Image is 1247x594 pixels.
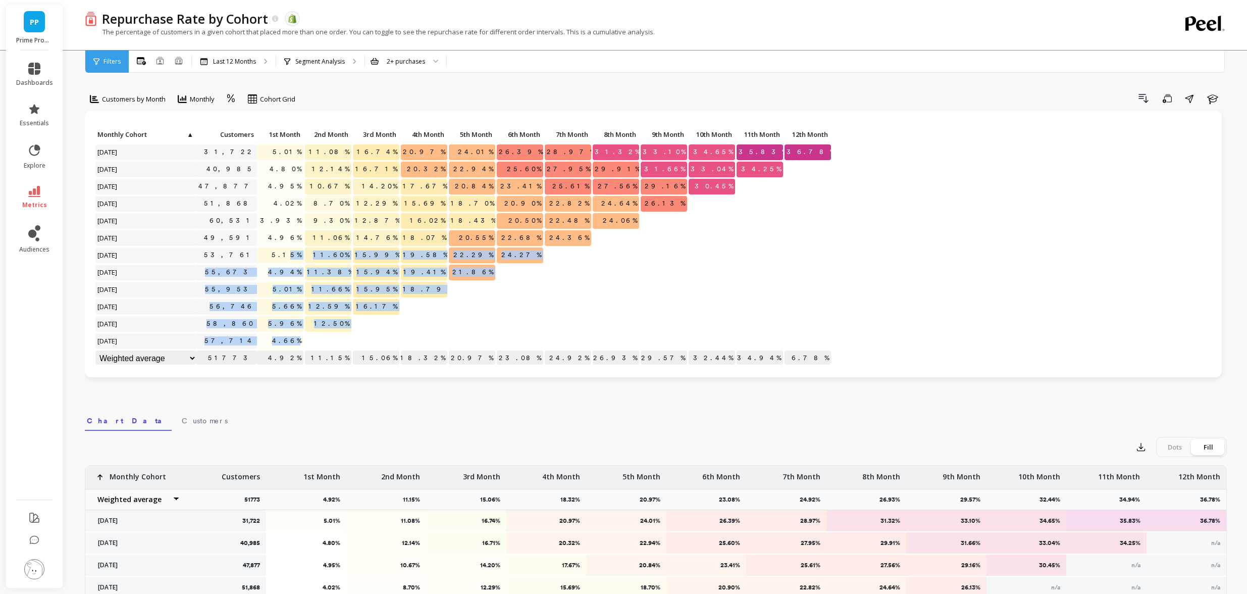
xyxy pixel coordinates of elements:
[95,247,120,263] span: [DATE]
[783,466,820,482] p: 7th Month
[456,144,495,160] span: 24.01%
[266,230,303,245] span: 4.96%
[110,466,166,482] p: Monthly Cohort
[20,119,49,127] span: essentials
[270,299,303,314] span: 5.66%
[451,130,492,138] span: 5th Month
[451,247,495,263] span: 22.29%
[1051,584,1060,591] span: n/a
[960,496,986,504] p: 29.57%
[737,127,783,141] p: 11th Month
[691,130,732,138] span: 10th Month
[753,561,820,569] p: 25.61%
[547,213,591,228] span: 22.48%
[102,10,268,27] p: Repurchase Rate by Cohort
[273,517,340,525] p: 5.01%
[304,127,352,143] div: Toggle SortBy
[457,230,495,245] span: 20.55%
[913,539,980,547] p: 31.66%
[1211,562,1220,569] span: n/a
[451,162,495,177] span: 22.94%
[400,127,448,143] div: Toggle SortBy
[719,496,746,504] p: 23.08%
[271,144,303,160] span: 5.01%
[353,517,420,525] p: 11.08%
[833,561,900,569] p: 27.56%
[673,561,740,569] p: 23.41%
[95,127,196,141] p: Monthly Cohort
[545,162,592,177] span: 27.95%
[196,179,258,194] a: 47,877
[204,162,257,177] a: 40,985
[641,127,687,141] p: 9th Month
[753,539,820,547] p: 27.95%
[198,130,254,138] span: Customers
[204,316,257,331] a: 58,860
[311,213,351,228] span: 9.30%
[92,583,180,591] p: [DATE]
[307,130,348,138] span: 2nd Month
[355,130,396,138] span: 3rd Month
[381,466,420,482] p: 2nd Month
[353,539,420,547] p: 12.14%
[449,127,495,141] p: 5th Month
[353,213,402,228] span: 12.87%
[309,282,351,297] span: 11.66%
[95,179,120,194] span: [DATE]
[497,144,545,160] span: 26.39%
[784,127,832,143] div: Toggle SortBy
[550,179,591,194] span: 25.61%
[1200,496,1226,504] p: 36.78%
[1040,496,1066,504] p: 32.44%
[785,351,831,366] p: 36.78%
[240,539,260,547] p: 40,985
[270,333,303,349] span: 4.66%
[244,496,266,504] p: 51773
[401,144,447,160] span: 20.97%
[257,351,303,366] p: 4.92%
[691,144,735,160] span: 34.65%
[401,282,454,297] span: 18.79%
[480,496,506,504] p: 15.06%
[601,213,639,228] span: 24.06%
[305,127,351,141] p: 2nd Month
[449,196,496,211] span: 18.70%
[641,351,687,366] p: 29.57%
[502,196,543,211] span: 20.90%
[353,351,399,366] p: 15.06%
[30,16,39,28] span: PP
[259,130,300,138] span: 1st Month
[354,196,399,211] span: 12.29%
[643,130,684,138] span: 9th Month
[833,517,900,525] p: 31.32%
[787,130,828,138] span: 12th Month
[593,561,660,569] p: 20.84%
[545,144,597,160] span: 28.97%
[498,179,543,194] span: 23.41%
[593,351,639,366] p: 26.93%
[295,58,345,66] p: Segment Analysis
[103,58,121,66] span: Filters
[303,466,340,482] p: 1st Month
[1073,517,1140,525] p: 35.83%
[202,247,257,263] a: 53,761
[593,162,642,177] span: 29.91%
[833,583,900,591] p: 24.64%
[311,196,351,211] span: 8.70%
[196,127,257,141] p: Customers
[560,496,586,504] p: 18.32%
[196,351,257,366] p: 51773
[596,179,639,194] span: 27.56%
[323,496,346,504] p: 4.92%
[186,130,193,138] span: ▲
[505,162,543,177] span: 25.60%
[1158,439,1191,455] div: Dots
[1131,584,1140,591] span: n/a
[202,333,257,349] a: 57,714
[913,583,980,591] p: 26.13%
[599,196,639,211] span: 24.64%
[85,27,655,36] p: The percentage of customers in a given cohort that placed more than one order. You can toggle to ...
[308,179,351,194] span: 10.67%
[673,583,740,591] p: 20.90%
[19,245,49,254] span: audiences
